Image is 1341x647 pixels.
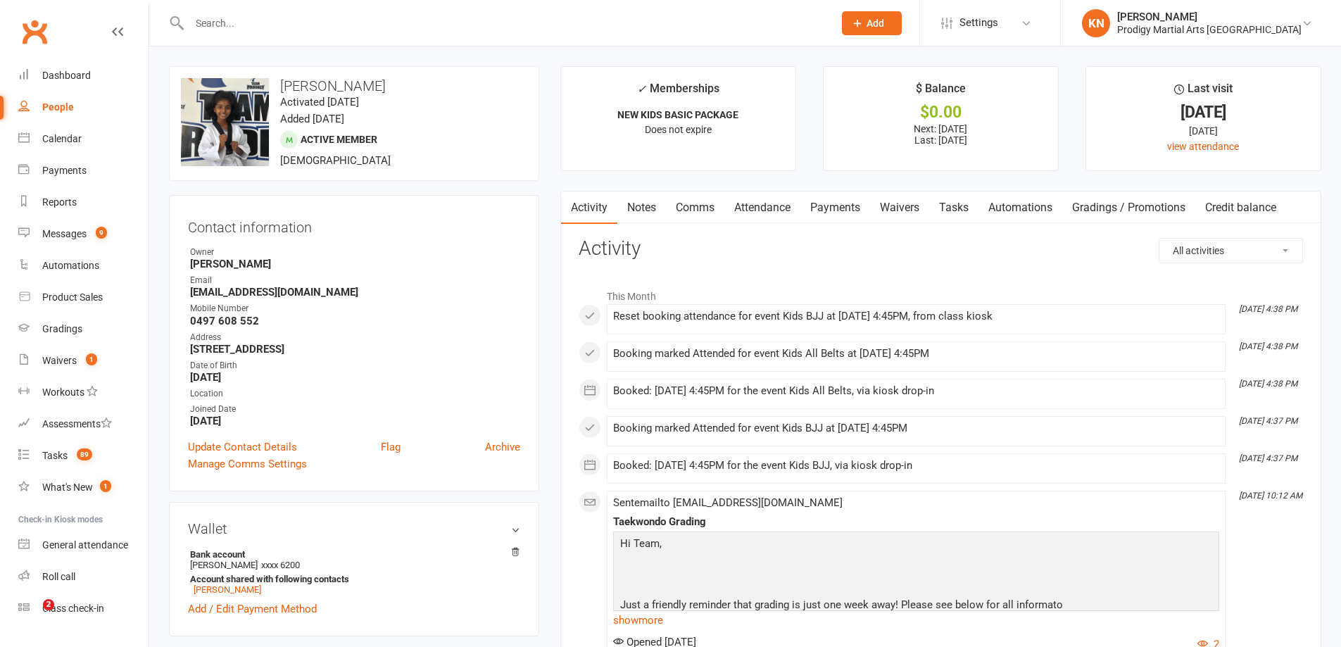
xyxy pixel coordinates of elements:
i: [DATE] 4:37 PM [1239,416,1297,426]
div: $ Balance [916,80,966,105]
a: What's New1 [18,472,149,503]
div: Owner [190,246,520,259]
span: Add [867,18,884,29]
a: Class kiosk mode [18,593,149,624]
strong: NEW KIDS BASIC PACKAGE [617,109,738,120]
div: Joined Date [190,403,520,416]
div: Reset booking attendance for event Kids BJJ at [DATE] 4:45PM, from class kiosk [613,310,1219,322]
div: Booking marked Attended for event Kids BJJ at [DATE] 4:45PM [613,422,1219,434]
span: Does not expire [645,124,712,135]
a: view attendance [1167,141,1239,152]
div: Date of Birth [190,359,520,372]
a: Gradings [18,313,149,345]
a: Automations [18,250,149,282]
a: show more [613,610,1219,630]
strong: [DATE] [190,371,520,384]
a: Flag [381,439,401,456]
div: Last visit [1174,80,1233,105]
span: Sent email to [EMAIL_ADDRESS][DOMAIN_NAME] [613,496,843,509]
strong: Account shared with following contacts [190,574,513,584]
a: Waivers [870,191,929,224]
div: People [42,101,74,113]
h3: Contact information [188,214,520,235]
a: Assessments [18,408,149,440]
li: [PERSON_NAME] [188,547,520,597]
div: [DATE] [1099,123,1308,139]
strong: 0497 608 552 [190,315,520,327]
div: Prodigy Martial Arts [GEOGRAPHIC_DATA] [1117,23,1302,36]
i: [DATE] 4:38 PM [1239,304,1297,314]
strong: [EMAIL_ADDRESS][DOMAIN_NAME] [190,286,520,299]
strong: [PERSON_NAME] [190,258,520,270]
a: Gradings / Promotions [1062,191,1195,224]
div: General attendance [42,539,128,551]
a: Tasks 89 [18,440,149,472]
input: Search... [185,13,824,33]
span: 1 [86,353,97,365]
a: People [18,92,149,123]
a: Clubworx [17,14,52,49]
i: [DATE] 4:38 PM [1239,341,1297,351]
div: Payments [42,165,87,176]
div: Tasks [42,450,68,461]
span: 9 [96,227,107,239]
a: Payments [800,191,870,224]
a: Archive [485,439,520,456]
a: Comms [666,191,724,224]
div: Booked: [DATE] 4:45PM for the event Kids All Belts, via kiosk drop-in [613,385,1219,397]
div: What's New [42,482,93,493]
a: Workouts [18,377,149,408]
div: [DATE] [1099,105,1308,120]
button: Add [842,11,902,35]
div: Taekwondo Grading [613,516,1219,528]
a: Activity [561,191,617,224]
a: [PERSON_NAME] [194,584,261,595]
div: [PERSON_NAME] [1117,11,1302,23]
a: Dashboard [18,60,149,92]
h3: [PERSON_NAME] [181,78,527,94]
div: Roll call [42,571,75,582]
a: Waivers 1 [18,345,149,377]
a: Notes [617,191,666,224]
a: Tasks [929,191,978,224]
h3: Wallet [188,521,520,536]
span: 89 [77,448,92,460]
div: Assessments [42,418,112,429]
i: [DATE] 4:38 PM [1239,379,1297,389]
strong: Bank account [190,549,513,560]
time: Activated [DATE] [280,96,359,108]
div: Booking marked Attended for event Kids All Belts at [DATE] 4:45PM [613,348,1219,360]
div: Booked: [DATE] 4:45PM for the event Kids BJJ, via kiosk drop-in [613,460,1219,472]
a: Add / Edit Payment Method [188,601,317,617]
a: Credit balance [1195,191,1286,224]
strong: [DATE] [190,415,520,427]
div: Gradings [42,323,82,334]
p: Hi Team, [617,535,1216,555]
div: Location [190,387,520,401]
i: [DATE] 10:12 AM [1239,491,1302,501]
div: Workouts [42,387,84,398]
a: Manage Comms Settings [188,456,307,472]
div: Class check-in [42,603,104,614]
a: Automations [978,191,1062,224]
div: Calendar [42,133,82,144]
a: General attendance kiosk mode [18,529,149,561]
time: Added [DATE] [280,113,344,125]
strong: [STREET_ADDRESS] [190,343,520,356]
div: Mobile Number [190,302,520,315]
p: Next: [DATE] Last: [DATE] [836,123,1045,146]
a: Calendar [18,123,149,155]
a: Attendance [724,191,800,224]
span: 1 [100,480,111,492]
span: 2 [43,599,54,610]
a: Messages 9 [18,218,149,250]
p: Just a friendly reminder that grading is just one week away! Please see below for all informato [617,596,1216,617]
div: Product Sales [42,291,103,303]
h3: Activity [579,238,1303,260]
div: KN [1082,9,1110,37]
div: Reports [42,196,77,208]
div: Dashboard [42,70,91,81]
div: Waivers [42,355,77,366]
a: Roll call [18,561,149,593]
span: [DEMOGRAPHIC_DATA] [280,154,391,167]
